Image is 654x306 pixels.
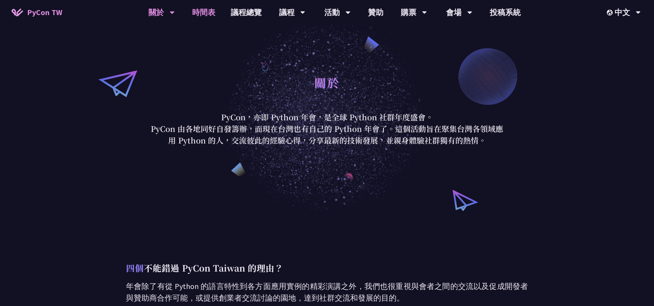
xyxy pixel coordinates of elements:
span: 四個 [126,262,144,274]
span: PyCon TW [27,7,62,18]
img: Locale Icon [607,10,615,15]
img: Home icon of PyCon TW 2025 [12,9,23,16]
p: 年會除了有從 Python 的語言特性到各方面應用實例的精彩演講之外，我們也很重視與會者之間的交流以及促成開發者與贊助商合作可能，或提供創業者交流討論的園地，達到社群交流和發展的目的。 [126,280,528,304]
p: PyCon 由各地同好自發籌辦，而現在台灣也有自己的 Python 年會了。這個活動旨在聚集台灣各領域應用 Python 的人，交流彼此的經驗心得，分享最新的技術發展，並親身體驗社群獨有的熱情。 [147,123,507,146]
p: 不能錯過 PyCon Taiwan 的理由？ [126,261,528,275]
p: PyCon，亦即 Python 年會，是全球 Python 社群年度盛會。 [147,111,507,123]
a: PyCon TW [4,3,70,22]
h1: 關於 [314,71,340,94]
